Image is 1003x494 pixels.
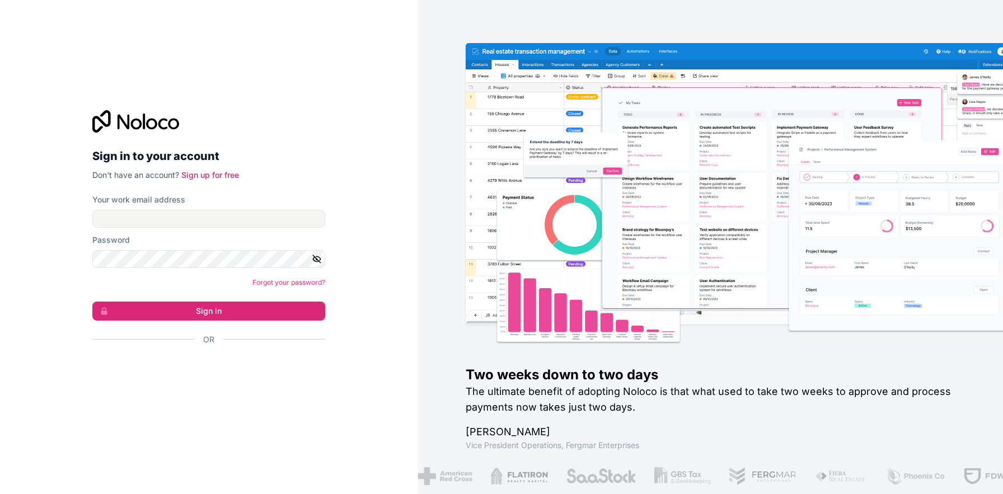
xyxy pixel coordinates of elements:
[92,250,325,268] input: Password
[92,170,179,180] span: Don't have an account?
[566,467,636,485] img: /assets/saastock-C6Zbiodz.png
[466,440,967,451] h1: Vice President Operations , Fergmar Enterprises
[92,210,325,228] input: Email address
[466,384,967,415] h2: The ultimate benefit of adopting Noloco is that what used to take two weeks to approve and proces...
[252,278,325,286] a: Forgot your password?
[815,467,868,485] img: /assets/fiera-fwj2N5v4.png
[181,170,239,180] a: Sign up for free
[466,366,967,384] h1: Two weeks down to two days
[418,467,472,485] img: /assets/american-red-cross-BAupjrZR.png
[466,424,967,440] h1: [PERSON_NAME]
[92,302,325,321] button: Sign in
[490,467,548,485] img: /assets/flatiron-C8eUkumj.png
[203,334,214,345] span: Or
[729,467,797,485] img: /assets/fergmar-CudnrXN5.png
[92,146,325,166] h2: Sign in to your account
[885,467,945,485] img: /assets/phoenix-BREaitsQ.png
[654,467,711,485] img: /assets/gbstax-C-GtDUiK.png
[92,194,185,205] label: Your work email address
[92,234,130,246] label: Password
